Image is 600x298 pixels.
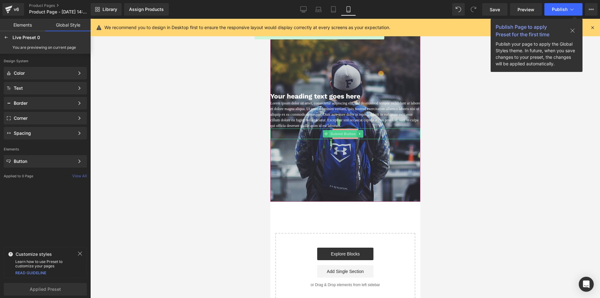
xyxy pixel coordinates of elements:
[2,3,24,16] a: v6
[29,3,101,8] a: Product Pages
[14,71,74,76] div: Color
[45,19,91,31] a: Global Style
[29,9,89,14] span: Product Page - [DATE] 14:44:27
[311,3,326,16] a: Laptop
[12,35,40,40] span: Live Preset 0
[129,7,164,12] div: Assign Products
[452,3,465,16] button: Undo
[490,6,500,13] span: Save
[14,131,74,136] div: Spacing
[72,174,91,178] div: View All
[467,3,480,16] button: Redo
[14,159,74,164] div: Button
[102,7,117,12] span: Library
[47,246,103,259] a: Add Single Section
[4,260,87,268] div: Learn how to use Preset to customize your pages
[7,287,83,292] span: Applied Preset
[88,11,96,20] a: Expand / Collapse
[341,3,356,16] a: Mobile
[14,86,74,91] div: Text
[57,11,88,20] span: Hero Banner
[4,283,87,295] button: Applied Preset
[91,3,122,16] a: New Library
[12,45,76,50] div: You are previewing on current page
[4,174,72,178] p: Applied to 0 Page
[544,3,582,16] button: Publish
[59,111,86,119] span: Submit Button
[14,101,74,106] div: Border
[14,116,74,121] div: Corner
[496,41,577,67] div: Publish your page to apply the Global Styles theme. In future, when you save changes to your pres...
[585,3,597,16] button: More
[12,5,20,13] div: v6
[517,6,534,13] span: Preview
[579,277,594,292] div: Open Intercom Messenger
[496,23,562,38] span: Publish Page to apply Preset for the first time
[552,7,567,12] span: Publish
[87,111,93,119] a: Expand / Collapse
[104,24,390,31] p: We recommend you to design in Desktop first to ensure the responsive layout would display correct...
[326,3,341,16] a: Tablet
[16,252,52,257] span: Customize styles
[15,270,46,275] a: READ GUIDELINE
[47,229,103,241] a: Explore Blocks
[296,3,311,16] a: Desktop
[510,3,542,16] a: Preview
[15,264,135,268] p: or Drag & Drop elements from left sidebar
